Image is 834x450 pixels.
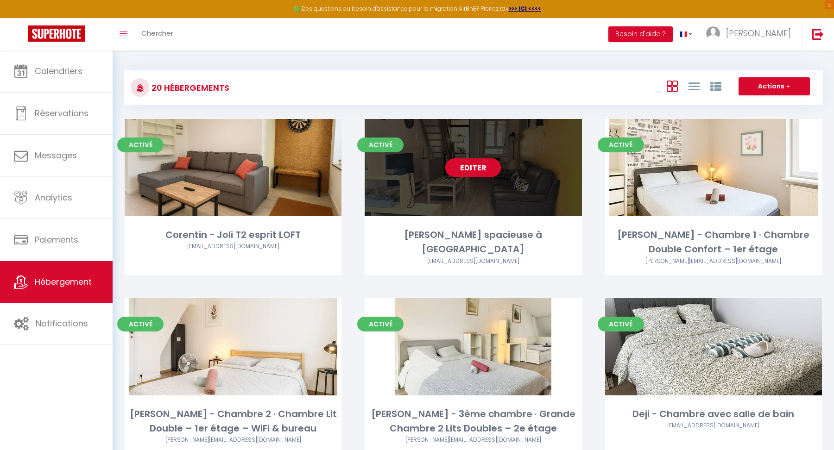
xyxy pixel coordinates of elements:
div: Corentin - Joli T2 esprit LOFT [125,228,341,242]
a: Vue en Liste [689,78,700,94]
span: Activé [357,137,404,152]
button: Besoin d'aide ? [608,26,673,42]
h3: 20 Hébergements [149,77,229,98]
span: Réservations [35,107,88,119]
button: Actions [739,77,810,96]
div: [PERSON_NAME] - Chambre 1 · Chambre Double Confort – 1er étage [605,228,822,257]
span: [PERSON_NAME] [726,27,791,39]
img: ... [706,26,720,40]
span: Messages [35,150,77,161]
span: Notifications [36,318,88,329]
span: Paiements [35,234,78,245]
div: Airbnb [365,436,581,444]
span: Analytics [35,192,72,203]
div: Airbnb [605,257,822,266]
div: Airbnb [605,421,822,430]
a: >>> ICI <<<< [509,5,541,12]
a: Vue en Box [667,78,678,94]
span: Activé [117,137,164,152]
div: [PERSON_NAME] spacieuse à [GEOGRAPHIC_DATA] [365,228,581,257]
span: Activé [598,137,644,152]
img: Super Booking [28,25,85,42]
a: Editer [445,158,501,177]
span: Hébergement [35,276,92,287]
a: ... [PERSON_NAME] [699,18,802,50]
div: [PERSON_NAME] - 3ème chambre · Grande Chambre 2 Lits Doubles – 2e étage [365,407,581,436]
div: Airbnb [365,257,581,266]
a: Chercher [134,18,180,50]
div: [PERSON_NAME] - Chambre 2 · Chambre Lit Double – 1er étage – WiFi & bureau [125,407,341,436]
span: Calendriers [35,65,82,77]
span: Activé [598,317,644,331]
span: Chercher [141,28,173,38]
a: Vue par Groupe [710,78,721,94]
img: logout [812,28,824,40]
span: Activé [117,317,164,331]
span: Activé [357,317,404,331]
div: Deji - Chambre avec salle de bain [605,407,822,421]
div: Airbnb [125,242,341,251]
div: Airbnb [125,436,341,444]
